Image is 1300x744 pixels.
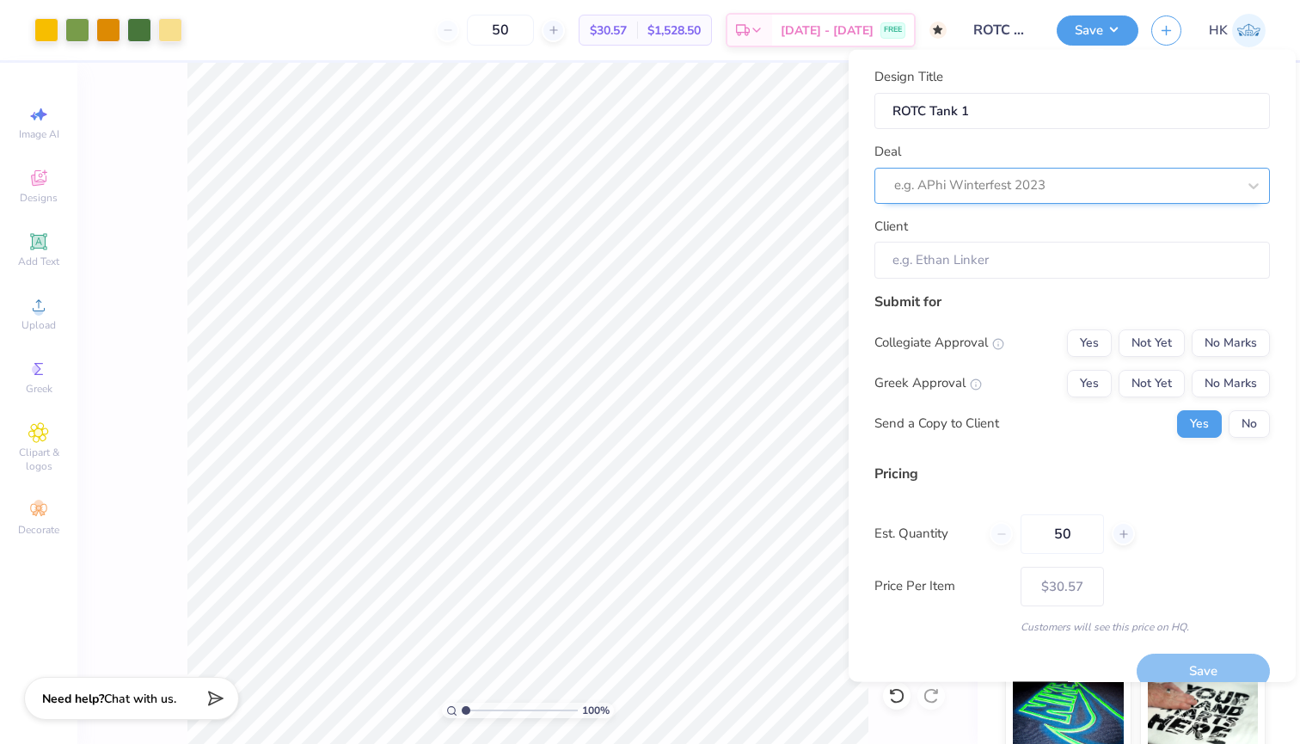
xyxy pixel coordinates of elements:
div: Send a Copy to Client [874,414,999,433]
label: Deal [874,142,901,162]
span: Decorate [18,523,59,537]
span: $30.57 [590,22,627,40]
button: Not Yet [1119,369,1185,397]
input: e.g. Ethan Linker [874,242,1270,279]
input: Untitled Design [960,13,1044,47]
div: Customers will see this price on HQ. [874,618,1270,634]
span: Greek [26,382,52,396]
span: $1,528.50 [647,22,701,40]
img: Hanna Kronfeld [1232,14,1266,47]
span: FREE [884,24,902,36]
label: Design Title [874,67,943,87]
span: Add Text [18,255,59,268]
strong: Need help? [42,691,104,707]
div: Pricing [874,463,1270,483]
label: Est. Quantity [874,524,977,544]
button: Save [1057,15,1138,46]
button: Yes [1177,409,1222,437]
label: Price Per Item [874,576,1008,596]
input: – – [1021,513,1104,553]
button: No Marks [1192,329,1270,356]
span: Clipart & logos [9,446,69,473]
span: Upload [21,318,56,332]
button: No Marks [1192,369,1270,397]
a: HK [1209,14,1266,47]
span: [DATE] - [DATE] [781,22,874,40]
span: HK [1209,21,1228,40]
div: Greek Approval [874,373,982,393]
input: – – [467,15,534,46]
div: Collegiate Approval [874,333,1004,353]
button: Yes [1067,369,1112,397]
button: Yes [1067,329,1112,356]
span: Designs [20,191,58,205]
div: Submit for [874,291,1270,311]
button: No [1229,409,1270,437]
button: Not Yet [1119,329,1185,356]
label: Client [874,216,908,236]
span: Chat with us. [104,691,176,707]
span: 100 % [582,703,610,718]
span: Image AI [19,127,59,141]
